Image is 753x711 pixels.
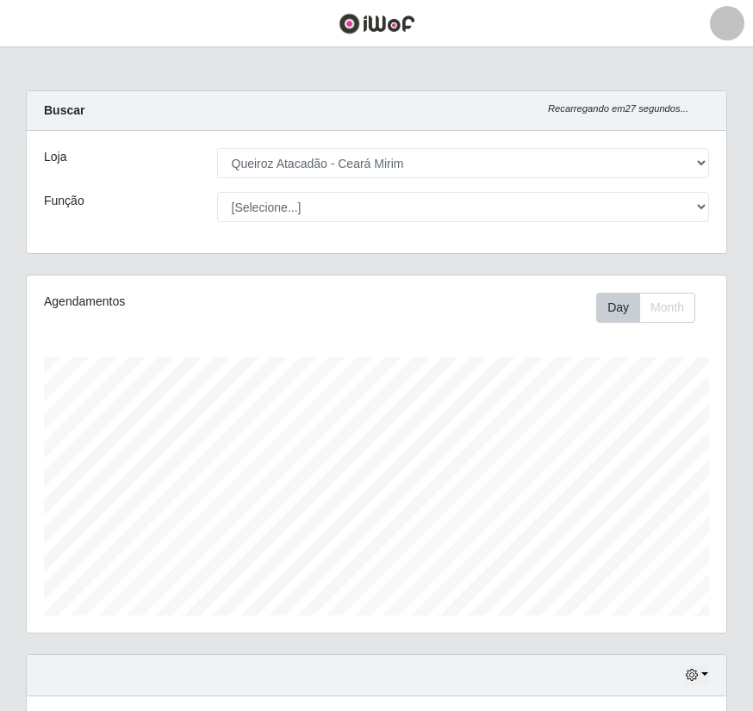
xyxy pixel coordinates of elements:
[596,293,640,323] button: Day
[44,293,306,311] div: Agendamentos
[44,148,66,166] label: Loja
[44,103,84,117] strong: Buscar
[596,293,695,323] div: First group
[44,192,84,210] label: Função
[548,103,688,114] i: Recarregando em 27 segundos...
[596,293,709,323] div: Toolbar with button groups
[339,13,415,34] img: CoreUI Logo
[639,293,695,323] button: Month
